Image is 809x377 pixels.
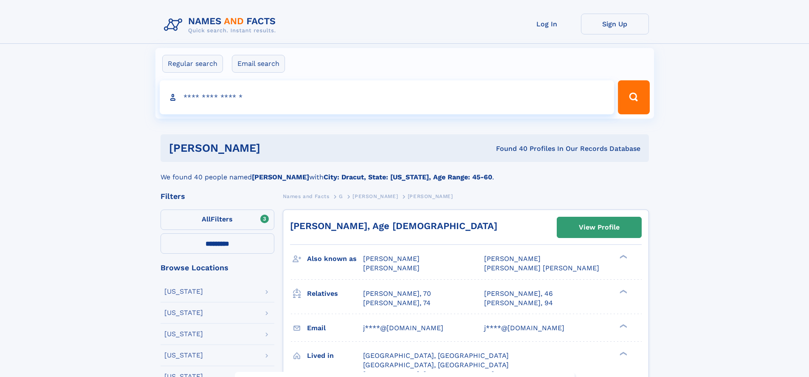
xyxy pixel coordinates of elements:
[352,193,398,199] span: [PERSON_NAME]
[484,264,599,272] span: [PERSON_NAME] [PERSON_NAME]
[161,193,274,200] div: Filters
[339,193,343,199] span: G
[408,193,453,199] span: [PERSON_NAME]
[164,309,203,316] div: [US_STATE]
[307,252,363,266] h3: Also known as
[363,255,420,263] span: [PERSON_NAME]
[162,55,223,73] label: Regular search
[232,55,285,73] label: Email search
[484,255,541,263] span: [PERSON_NAME]
[363,264,420,272] span: [PERSON_NAME]
[617,323,628,329] div: ❯
[363,289,431,298] a: [PERSON_NAME], 70
[161,210,274,230] label: Filters
[557,217,641,238] a: View Profile
[169,143,378,153] h1: [PERSON_NAME]
[307,349,363,363] h3: Lived in
[352,191,398,201] a: [PERSON_NAME]
[484,298,553,308] a: [PERSON_NAME], 94
[161,264,274,272] div: Browse Locations
[484,289,553,298] a: [PERSON_NAME], 46
[363,361,509,369] span: [GEOGRAPHIC_DATA], [GEOGRAPHIC_DATA]
[339,191,343,201] a: G
[513,14,581,34] a: Log In
[161,14,283,37] img: Logo Names and Facts
[617,351,628,356] div: ❯
[307,321,363,335] h3: Email
[252,173,309,181] b: [PERSON_NAME]
[581,14,649,34] a: Sign Up
[579,218,620,237] div: View Profile
[378,144,640,153] div: Found 40 Profiles In Our Records Database
[617,254,628,260] div: ❯
[618,80,649,114] button: Search Button
[363,351,509,360] span: [GEOGRAPHIC_DATA], [GEOGRAPHIC_DATA]
[160,80,615,114] input: search input
[202,215,211,223] span: All
[164,352,203,359] div: [US_STATE]
[283,191,330,201] a: Names and Facts
[164,288,203,295] div: [US_STATE]
[290,221,497,231] a: [PERSON_NAME], Age [DEMOGRAPHIC_DATA]
[161,162,649,182] div: We found 40 people named with .
[307,286,363,301] h3: Relatives
[164,331,203,337] div: [US_STATE]
[363,298,431,308] a: [PERSON_NAME], 74
[617,289,628,294] div: ❯
[324,173,492,181] b: City: Dracut, State: [US_STATE], Age Range: 45-60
